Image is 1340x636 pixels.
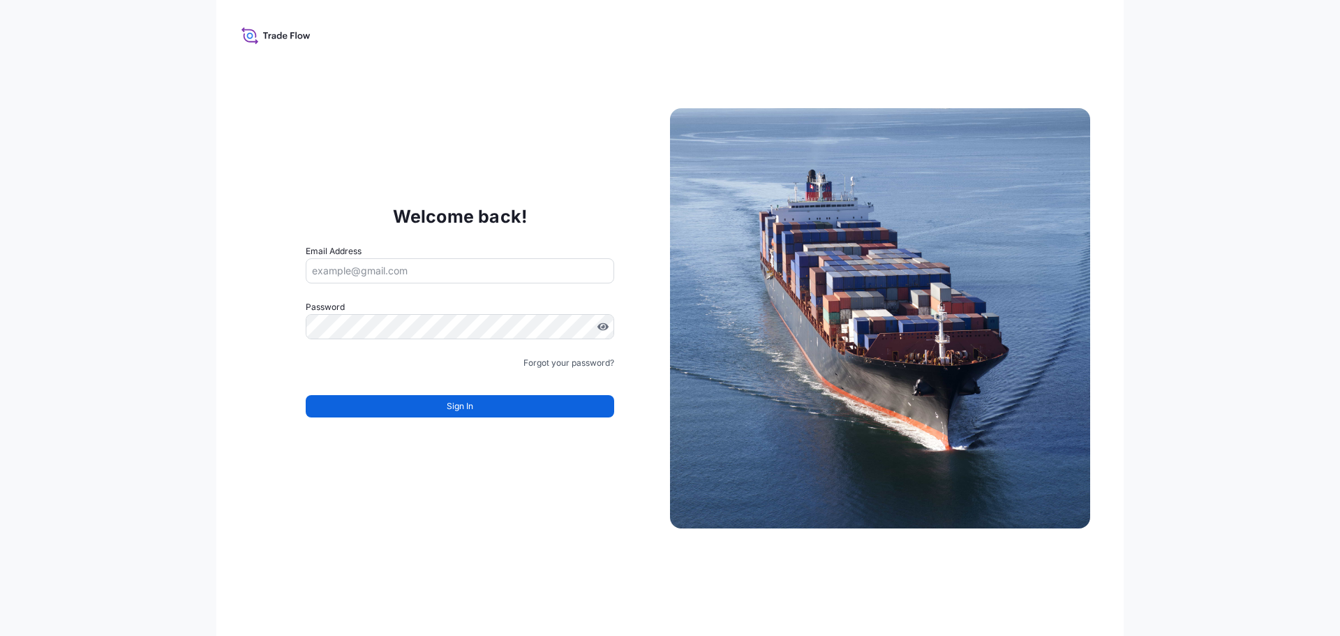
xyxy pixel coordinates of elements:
[306,244,362,258] label: Email Address
[393,205,528,228] p: Welcome back!
[306,258,614,283] input: example@gmail.com
[447,399,473,413] span: Sign In
[670,108,1090,528] img: Ship illustration
[523,356,614,370] a: Forgot your password?
[306,300,614,314] label: Password
[306,395,614,417] button: Sign In
[597,321,609,332] button: Show password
